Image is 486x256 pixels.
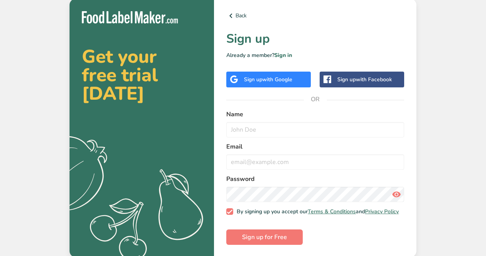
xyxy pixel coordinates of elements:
[337,75,392,84] div: Sign up
[82,47,202,103] h2: Get your free trial [DATE]
[226,154,404,170] input: email@example.com
[226,51,404,59] p: Already a member?
[274,52,292,59] a: Sign in
[226,11,404,20] a: Back
[226,142,404,151] label: Email
[262,76,292,83] span: with Google
[233,208,399,215] span: By signing up you accept our and
[244,75,292,84] div: Sign up
[226,122,404,137] input: John Doe
[308,208,356,215] a: Terms & Conditions
[356,76,392,83] span: with Facebook
[365,208,399,215] a: Privacy Policy
[304,88,327,111] span: OR
[226,110,404,119] label: Name
[82,11,178,24] img: Food Label Maker
[226,229,303,245] button: Sign up for Free
[226,30,404,48] h1: Sign up
[226,174,404,184] label: Password
[242,233,287,242] span: Sign up for Free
